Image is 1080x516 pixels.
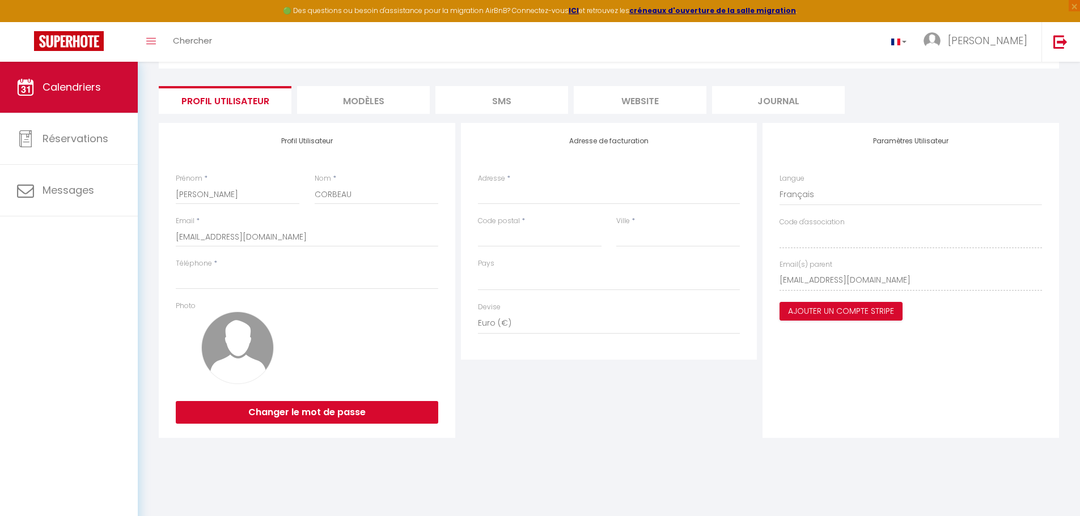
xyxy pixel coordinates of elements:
[948,33,1027,48] span: [PERSON_NAME]
[176,137,438,145] h4: Profil Utilisateur
[478,137,740,145] h4: Adresse de facturation
[712,86,845,114] li: Journal
[569,6,579,15] a: ICI
[201,312,274,384] img: avatar.png
[176,216,194,227] label: Email
[43,131,108,146] span: Réservations
[159,86,291,114] li: Profil Utilisateur
[315,173,331,184] label: Nom
[176,258,212,269] label: Téléphone
[780,302,903,321] button: Ajouter un compte Stripe
[43,183,94,197] span: Messages
[915,22,1041,62] a: ... [PERSON_NAME]
[176,401,438,424] button: Changer le mot de passe
[780,217,845,228] label: Code d'association
[478,258,494,269] label: Pays
[574,86,706,114] li: website
[924,32,941,49] img: ...
[297,86,430,114] li: MODÈLES
[176,173,202,184] label: Prénom
[34,31,104,51] img: Super Booking
[478,302,501,313] label: Devise
[629,6,796,15] a: créneaux d'ouverture de la salle migration
[780,137,1042,145] h4: Paramètres Utilisateur
[9,5,43,39] button: Ouvrir le widget de chat LiveChat
[176,301,196,312] label: Photo
[173,35,212,46] span: Chercher
[780,173,804,184] label: Langue
[616,216,630,227] label: Ville
[780,259,832,270] label: Email(s) parent
[478,173,505,184] label: Adresse
[1053,35,1068,49] img: logout
[478,216,520,227] label: Code postal
[435,86,568,114] li: SMS
[164,22,221,62] a: Chercher
[43,80,101,94] span: Calendriers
